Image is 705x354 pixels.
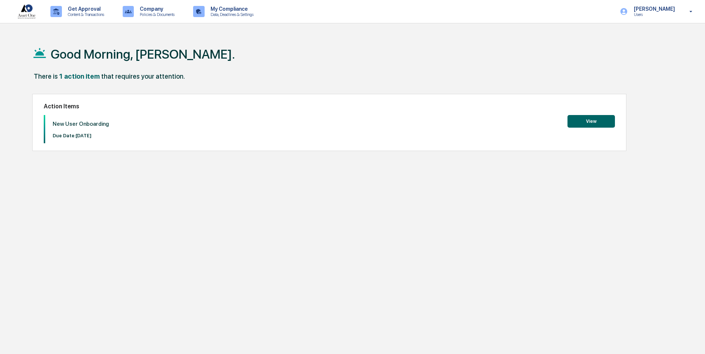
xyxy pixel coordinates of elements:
[205,6,257,12] p: My Compliance
[134,12,178,17] p: Policies & Documents
[53,133,109,138] p: Due Date: [DATE]
[34,72,58,80] div: There is
[567,117,615,124] a: View
[53,121,109,127] p: New User Onboarding
[134,6,178,12] p: Company
[567,115,615,128] button: View
[205,12,257,17] p: Data, Deadlines & Settings
[18,4,36,19] img: logo
[628,6,679,12] p: [PERSON_NAME]
[62,12,108,17] p: Content & Transactions
[101,72,185,80] div: that requires your attention.
[44,103,615,110] h2: Action Items
[51,47,235,62] h1: Good Morning, [PERSON_NAME].
[628,12,679,17] p: Users
[59,72,100,80] div: 1 action item
[62,6,108,12] p: Get Approval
